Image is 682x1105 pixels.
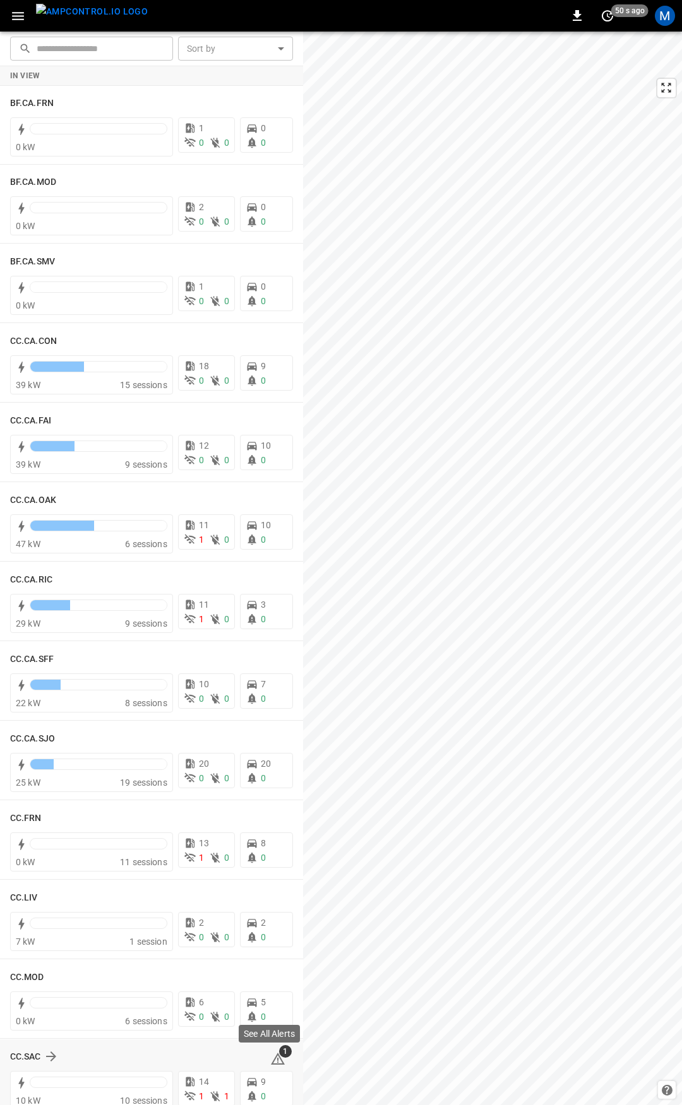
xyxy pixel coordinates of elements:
[125,618,167,629] span: 9 sessions
[261,455,266,465] span: 0
[10,653,54,666] h6: CC.CA.SFF
[224,455,229,465] span: 0
[199,535,204,545] span: 1
[261,838,266,848] span: 8
[199,281,204,292] span: 1
[224,932,229,942] span: 0
[16,1016,35,1026] span: 0 kW
[10,732,55,746] h6: CC.CA.SJO
[199,918,204,928] span: 2
[261,440,271,451] span: 10
[120,777,167,788] span: 19 sessions
[224,1091,229,1101] span: 1
[16,380,40,390] span: 39 kW
[16,459,40,470] span: 39 kW
[199,600,209,610] span: 11
[199,440,209,451] span: 12
[16,857,35,867] span: 0 kW
[224,296,229,306] span: 0
[199,614,204,624] span: 1
[224,773,229,783] span: 0
[261,361,266,371] span: 9
[261,918,266,928] span: 2
[10,71,40,80] strong: In View
[125,1016,167,1026] span: 6 sessions
[279,1045,292,1058] span: 1
[10,812,42,825] h6: CC.FRN
[224,216,229,227] span: 0
[261,216,266,227] span: 0
[199,520,209,530] span: 11
[261,1012,266,1022] span: 0
[261,997,266,1007] span: 5
[10,175,56,189] h6: BF.CA.MOD
[261,600,266,610] span: 3
[224,853,229,863] span: 0
[120,857,167,867] span: 11 sessions
[199,679,209,689] span: 10
[16,777,40,788] span: 25 kW
[125,459,167,470] span: 9 sessions
[199,455,204,465] span: 0
[10,573,52,587] h6: CC.CA.RIC
[261,773,266,783] span: 0
[16,618,40,629] span: 29 kW
[261,138,266,148] span: 0
[244,1027,295,1040] p: See All Alerts
[36,4,148,20] img: ampcontrol.io logo
[10,255,55,269] h6: BF.CA.SMV
[16,300,35,310] span: 0 kW
[261,853,266,863] span: 0
[10,334,57,348] h6: CC.CA.CON
[10,971,44,984] h6: CC.MOD
[199,1012,204,1022] span: 0
[199,853,204,863] span: 1
[261,1077,266,1087] span: 9
[10,891,38,905] h6: CC.LIV
[261,679,266,689] span: 7
[10,414,51,428] h6: CC.CA.FAI
[125,698,167,708] span: 8 sessions
[303,32,682,1105] canvas: Map
[261,614,266,624] span: 0
[261,375,266,386] span: 0
[16,539,40,549] span: 47 kW
[261,932,266,942] span: 0
[16,221,35,231] span: 0 kW
[125,539,167,549] span: 6 sessions
[224,694,229,704] span: 0
[199,997,204,1007] span: 6
[199,838,209,848] span: 13
[199,1091,204,1101] span: 1
[261,123,266,133] span: 0
[597,6,618,26] button: set refresh interval
[199,123,204,133] span: 1
[10,493,56,507] h6: CC.CA.OAK
[199,296,204,306] span: 0
[10,1050,41,1064] h6: CC.SAC
[199,202,204,212] span: 2
[224,614,229,624] span: 0
[16,698,40,708] span: 22 kW
[224,535,229,545] span: 0
[16,937,35,947] span: 7 kW
[199,138,204,148] span: 0
[199,375,204,386] span: 0
[199,759,209,769] span: 20
[261,296,266,306] span: 0
[10,97,54,110] h6: BF.CA.FRN
[261,1091,266,1101] span: 0
[199,773,204,783] span: 0
[199,361,209,371] span: 18
[611,4,649,17] span: 50 s ago
[224,1012,229,1022] span: 0
[199,216,204,227] span: 0
[655,6,675,26] div: profile-icon
[224,375,229,386] span: 0
[199,1077,209,1087] span: 14
[261,694,266,704] span: 0
[129,937,167,947] span: 1 session
[261,281,266,292] span: 0
[261,759,271,769] span: 20
[261,520,271,530] span: 10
